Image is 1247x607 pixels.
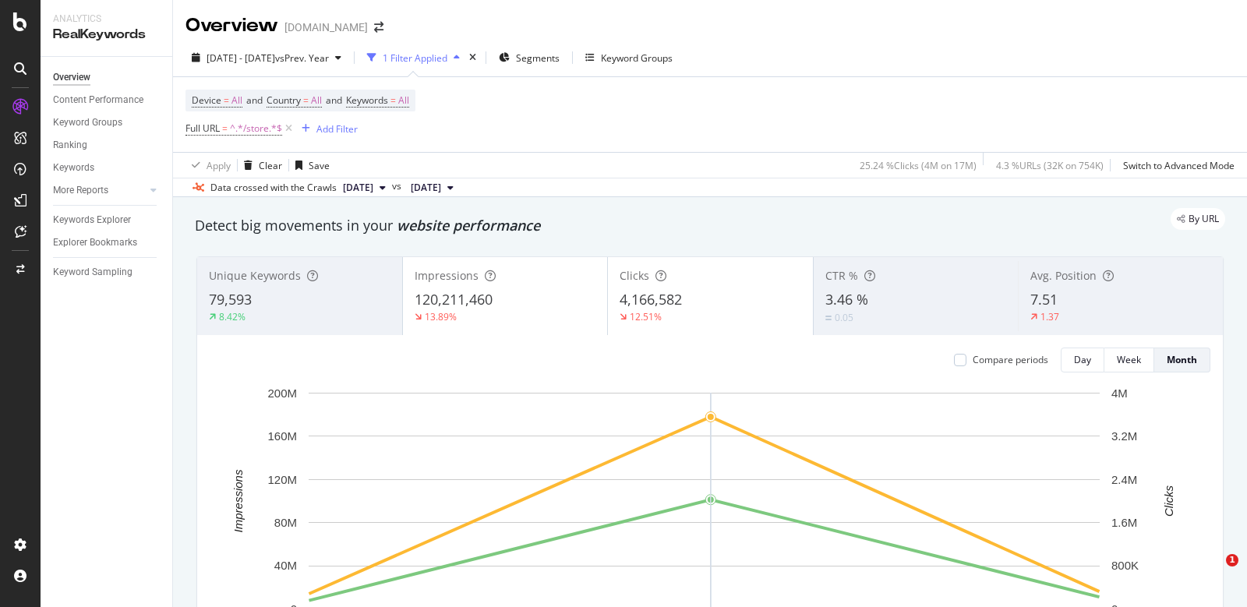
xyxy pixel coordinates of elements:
span: 2024 Sep. 28th [411,181,441,195]
a: Overview [53,69,161,86]
div: 1.37 [1040,310,1059,323]
div: legacy label [1171,208,1225,230]
span: 7.51 [1030,290,1058,309]
div: 0.05 [835,311,853,324]
div: Keywords Explorer [53,212,131,228]
span: vs [392,179,404,193]
div: 13.89% [425,310,457,323]
span: and [326,94,342,107]
div: Clear [259,159,282,172]
span: 3.46 % [825,290,868,309]
div: RealKeywords [53,26,160,44]
div: Compare periods [973,353,1048,366]
button: [DATE] [404,178,460,197]
a: Ranking [53,137,161,154]
div: Overview [53,69,90,86]
button: [DATE] [337,178,392,197]
button: Keyword Groups [579,45,679,70]
a: Keywords [53,160,161,176]
div: Day [1074,353,1091,366]
span: vs Prev. Year [275,51,329,65]
div: Keyword Sampling [53,264,132,281]
div: Data crossed with the Crawls [210,181,337,195]
div: Keyword Groups [601,51,673,65]
img: Equal [825,316,832,320]
span: 4,166,582 [620,290,682,309]
span: = [224,94,229,107]
button: Segments [493,45,566,70]
button: Save [289,153,330,178]
div: Analytics [53,12,160,26]
text: Clicks [1162,485,1175,516]
text: 4M [1111,386,1128,400]
span: By URL [1189,214,1219,224]
span: All [231,90,242,111]
div: Content Performance [53,92,143,108]
div: [DOMAIN_NAME] [284,19,368,35]
div: Save [309,159,330,172]
text: 1.6M [1111,516,1137,529]
button: Clear [238,153,282,178]
a: Keyword Sampling [53,264,161,281]
text: 3.2M [1111,429,1137,443]
button: Apply [185,153,231,178]
span: Full URL [185,122,220,135]
span: and [246,94,263,107]
span: 79,593 [209,290,252,309]
text: 160M [267,429,297,443]
span: Impressions [415,268,479,283]
text: 200M [267,386,297,400]
button: Switch to Advanced Mode [1117,153,1235,178]
span: All [398,90,409,111]
div: Month [1167,353,1197,366]
div: Explorer Bookmarks [53,235,137,251]
span: [DATE] - [DATE] [207,51,275,65]
span: = [303,94,309,107]
div: Overview [185,12,278,39]
span: 2025 Sep. 27th [343,181,373,195]
text: 120M [267,473,297,486]
a: Keyword Groups [53,115,161,131]
div: 12.51% [630,310,662,323]
div: 1 Filter Applied [383,51,447,65]
span: = [222,122,228,135]
div: Add Filter [316,122,358,136]
span: 120,211,460 [415,290,493,309]
text: 800K [1111,559,1139,572]
a: More Reports [53,182,146,199]
button: 1 Filter Applied [361,45,466,70]
span: Country [267,94,301,107]
button: Week [1104,348,1154,372]
div: Ranking [53,137,87,154]
span: Keywords [346,94,388,107]
div: 4.3 % URLs ( 32K on 754K ) [996,159,1104,172]
div: Apply [207,159,231,172]
span: CTR % [825,268,858,283]
div: More Reports [53,182,108,199]
span: Avg. Position [1030,268,1097,283]
a: Keywords Explorer [53,212,161,228]
span: Segments [516,51,560,65]
text: 40M [274,559,297,572]
button: [DATE] - [DATE]vsPrev. Year [185,45,348,70]
text: 2.4M [1111,473,1137,486]
span: ^.*/store.*$ [230,118,282,139]
div: 8.42% [219,310,246,323]
div: 25.24 % Clicks ( 4M on 17M ) [860,159,977,172]
span: = [390,94,396,107]
text: Impressions [231,469,245,532]
a: Content Performance [53,92,161,108]
div: times [466,50,479,65]
div: Switch to Advanced Mode [1123,159,1235,172]
text: 80M [274,516,297,529]
span: Unique Keywords [209,268,301,283]
span: All [311,90,322,111]
div: Keyword Groups [53,115,122,131]
span: Device [192,94,221,107]
button: Day [1061,348,1104,372]
div: Keywords [53,160,94,176]
div: arrow-right-arrow-left [374,22,383,33]
button: Month [1154,348,1210,372]
button: Add Filter [295,119,358,138]
a: Explorer Bookmarks [53,235,161,251]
